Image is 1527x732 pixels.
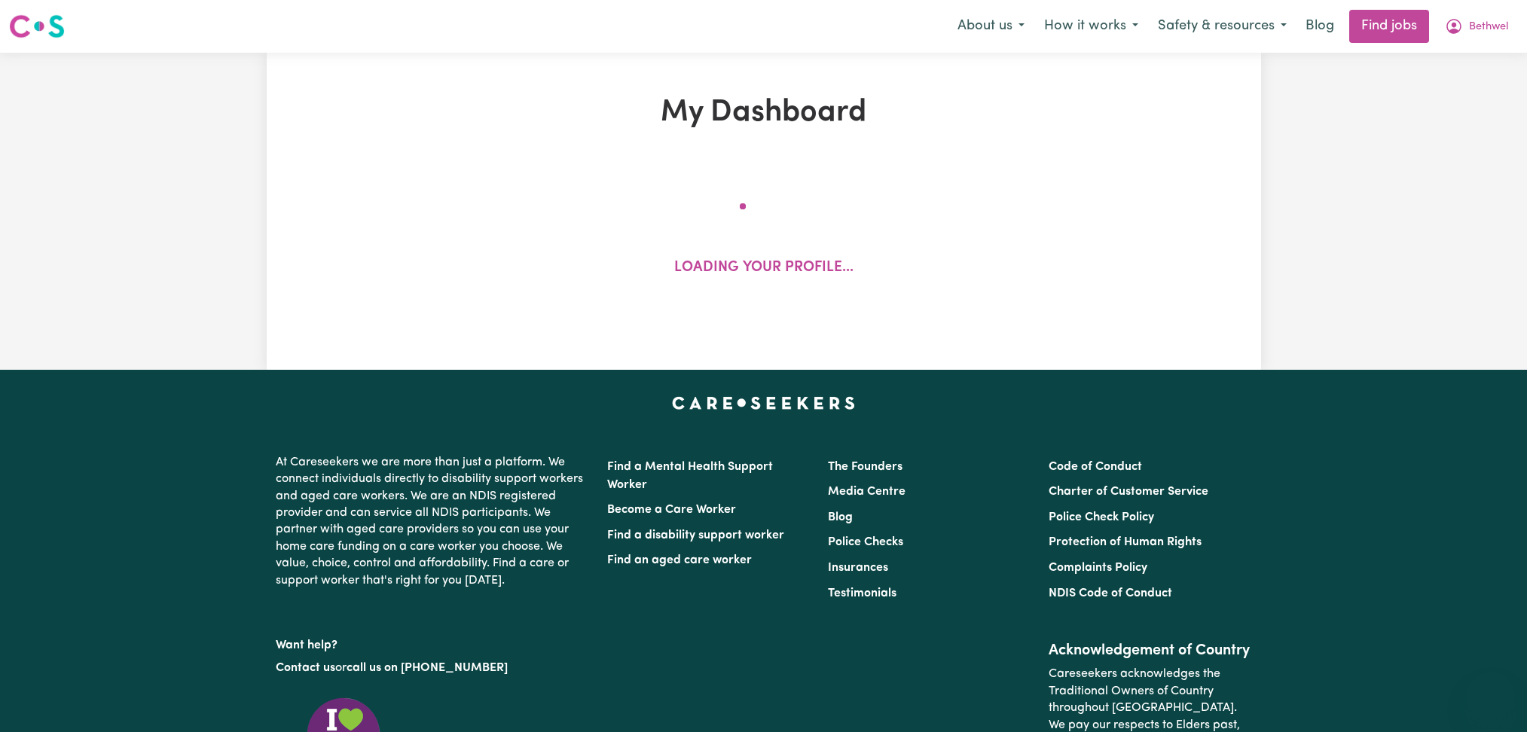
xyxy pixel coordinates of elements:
p: At Careseekers we are more than just a platform. We connect individuals directly to disability su... [276,448,589,595]
span: Bethwel [1469,19,1508,35]
h2: Acknowledgement of Country [1049,642,1251,660]
p: or [276,654,589,682]
a: Code of Conduct [1049,461,1142,473]
a: Complaints Policy [1049,562,1147,574]
a: Charter of Customer Service [1049,486,1208,498]
a: Find jobs [1349,10,1429,43]
h1: My Dashboard [441,95,1086,131]
a: NDIS Code of Conduct [1049,587,1172,599]
a: Find an aged care worker [607,554,752,566]
a: Police Check Policy [1049,511,1154,523]
a: Find a Mental Health Support Worker [607,461,773,491]
a: Become a Care Worker [607,504,736,516]
button: My Account [1435,11,1518,42]
p: Want help? [276,631,589,654]
a: Protection of Human Rights [1049,536,1202,548]
button: Safety & resources [1148,11,1296,42]
a: Police Checks [828,536,903,548]
a: call us on [PHONE_NUMBER] [347,662,508,674]
button: About us [948,11,1034,42]
a: Careseekers home page [672,397,855,409]
a: The Founders [828,461,902,473]
a: Media Centre [828,486,906,498]
img: Careseekers logo [9,13,65,40]
a: Testimonials [828,587,896,599]
a: Blog [828,511,853,523]
a: Insurances [828,562,888,574]
a: Blog [1296,10,1343,43]
a: Find a disability support worker [607,529,784,541]
button: How it works [1034,11,1148,42]
a: Careseekers logo [9,9,65,44]
p: Loading your profile... [674,258,854,279]
a: Contact us [276,662,335,674]
iframe: Button to launch messaging window [1467,672,1515,720]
